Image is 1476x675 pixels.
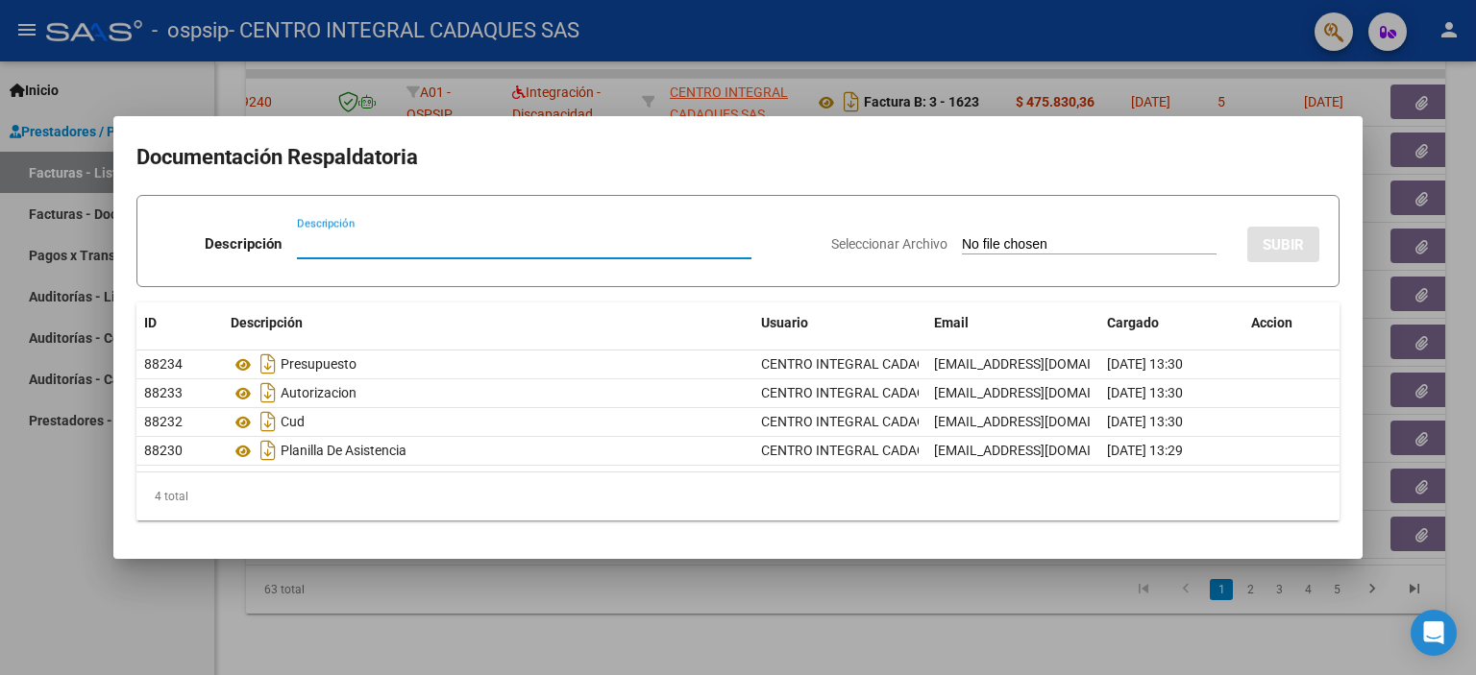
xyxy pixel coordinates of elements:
[761,385,984,400] span: CENTRO INTEGRAL CADAQUES SAS -
[1247,227,1319,262] button: SUBIR
[1107,385,1183,400] span: [DATE] 13:30
[1411,610,1457,656] div: Open Intercom Messenger
[144,443,183,458] span: 88230
[231,377,746,408] div: Autorizacion
[761,356,984,372] span: CENTRO INTEGRAL CADAQUES SAS -
[1107,356,1183,372] span: [DATE] 13:30
[1243,302,1340,344] datatable-header-cell: Accion
[761,315,808,330] span: Usuario
[1251,315,1292,330] span: Accion
[934,443,1147,458] span: [EMAIL_ADDRESS][DOMAIN_NAME]
[144,385,183,400] span: 88233
[934,356,1147,372] span: [EMAIL_ADDRESS][DOMAIN_NAME]
[831,236,947,252] span: Seleccionar Archivo
[231,349,746,379] div: Presupuesto
[144,315,157,330] span: ID
[205,233,282,255] p: Descripción
[256,377,281,408] i: Descargar documento
[136,472,1340,520] div: 4 total
[1107,443,1183,458] span: [DATE] 13:29
[1107,315,1159,330] span: Cargado
[231,406,746,437] div: Cud
[256,406,281,437] i: Descargar documento
[136,302,223,344] datatable-header-cell: ID
[1263,236,1304,253] span: SUBIR
[934,385,1147,400] span: [EMAIL_ADDRESS][DOMAIN_NAME]
[144,356,183,372] span: 88234
[231,435,746,466] div: Planilla De Asistencia
[1107,414,1183,429] span: [DATE] 13:30
[934,315,969,330] span: Email
[136,139,1340,176] h2: Documentación Respaldatoria
[753,302,926,344] datatable-header-cell: Usuario
[144,414,183,429] span: 88232
[256,349,281,379] i: Descargar documento
[223,302,753,344] datatable-header-cell: Descripción
[1099,302,1243,344] datatable-header-cell: Cargado
[231,315,303,330] span: Descripción
[934,414,1147,429] span: [EMAIL_ADDRESS][DOMAIN_NAME]
[761,414,984,429] span: CENTRO INTEGRAL CADAQUES SAS -
[926,302,1099,344] datatable-header-cell: Email
[256,435,281,466] i: Descargar documento
[761,443,984,458] span: CENTRO INTEGRAL CADAQUES SAS -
